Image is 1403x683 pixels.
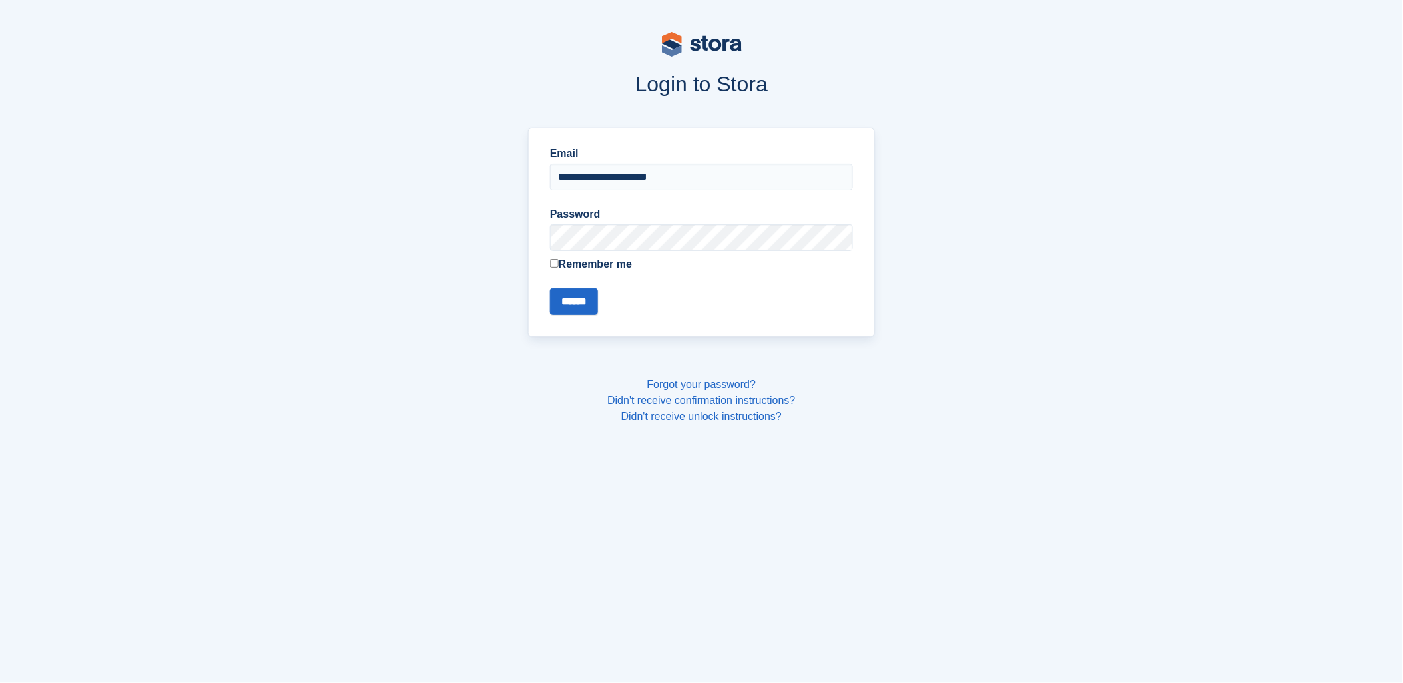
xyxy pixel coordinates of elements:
a: Didn't receive confirmation instructions? [607,395,795,406]
label: Remember me [550,256,853,272]
label: Email [550,146,853,162]
input: Remember me [550,259,559,268]
a: Forgot your password? [647,379,756,390]
h1: Login to Stora [274,72,1129,96]
a: Didn't receive unlock instructions? [621,411,782,422]
img: stora-logo-53a41332b3708ae10de48c4981b4e9114cc0af31d8433b30ea865607fb682f29.svg [662,32,742,57]
label: Password [550,206,853,222]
